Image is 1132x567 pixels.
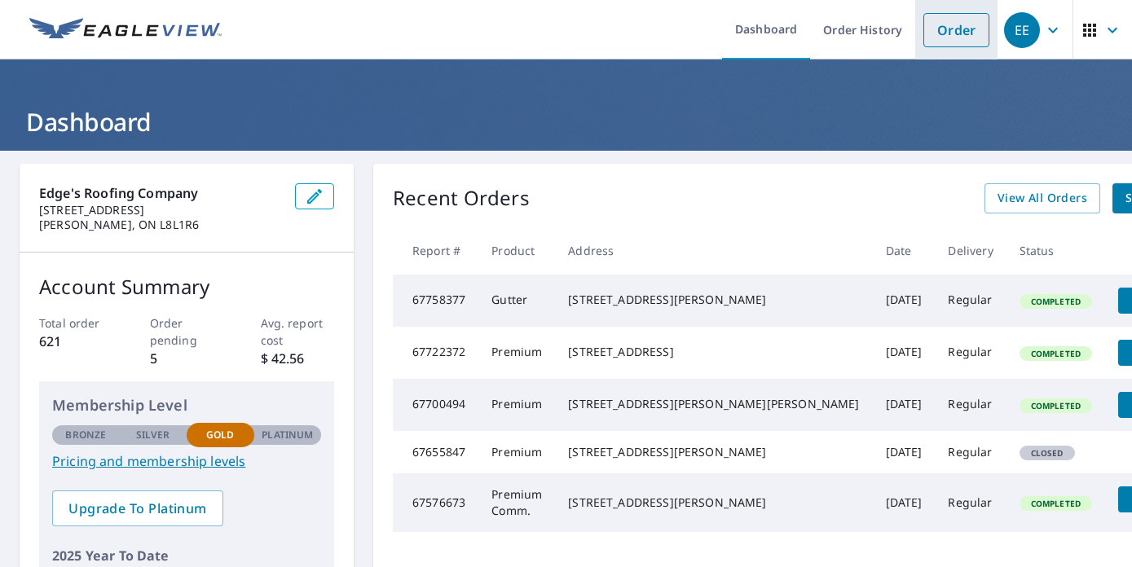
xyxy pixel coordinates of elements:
[873,473,936,532] td: [DATE]
[998,188,1087,209] span: View All Orders
[65,428,106,442] p: Bronze
[873,226,936,275] th: Date
[984,183,1100,213] a: View All Orders
[935,379,1006,431] td: Regular
[478,473,555,532] td: Premium Comm.
[261,314,335,349] p: Avg. report cost
[1021,348,1090,359] span: Completed
[568,494,859,511] div: [STREET_ADDRESS][PERSON_NAME]
[1006,226,1105,275] th: Status
[52,394,321,416] p: Membership Level
[393,431,478,473] td: 67655847
[150,349,224,368] p: 5
[52,490,223,526] a: Upgrade To Platinum
[1004,12,1040,48] div: EE
[206,428,234,442] p: Gold
[39,183,282,203] p: Edge's Roofing Company
[1021,400,1090,411] span: Completed
[568,344,859,360] div: [STREET_ADDRESS]
[39,203,282,218] p: [STREET_ADDRESS]
[39,218,282,232] p: [PERSON_NAME], ON L8L1R6
[478,226,555,275] th: Product
[478,327,555,379] td: Premium
[393,275,478,327] td: 67758377
[39,314,113,332] p: Total order
[568,444,859,460] div: [STREET_ADDRESS][PERSON_NAME]
[1021,498,1090,509] span: Completed
[136,428,170,442] p: Silver
[478,275,555,327] td: Gutter
[935,473,1006,532] td: Regular
[393,226,478,275] th: Report #
[39,332,113,351] p: 621
[935,226,1006,275] th: Delivery
[873,379,936,431] td: [DATE]
[935,431,1006,473] td: Regular
[873,327,936,379] td: [DATE]
[262,428,313,442] p: Platinum
[873,431,936,473] td: [DATE]
[393,473,478,532] td: 67576673
[1021,447,1073,459] span: Closed
[150,314,224,349] p: Order pending
[20,105,1112,138] h1: Dashboard
[261,349,335,368] p: $ 42.56
[393,379,478,431] td: 67700494
[478,431,555,473] td: Premium
[393,183,530,213] p: Recent Orders
[52,451,321,471] a: Pricing and membership levels
[873,275,936,327] td: [DATE]
[393,327,478,379] td: 67722372
[555,226,872,275] th: Address
[29,18,222,42] img: EV Logo
[1021,296,1090,307] span: Completed
[39,272,334,301] p: Account Summary
[568,396,859,412] div: [STREET_ADDRESS][PERSON_NAME][PERSON_NAME]
[52,546,321,565] p: 2025 Year To Date
[935,275,1006,327] td: Regular
[478,379,555,431] td: Premium
[923,13,989,47] a: Order
[568,292,859,308] div: [STREET_ADDRESS][PERSON_NAME]
[65,499,210,517] span: Upgrade To Platinum
[935,327,1006,379] td: Regular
